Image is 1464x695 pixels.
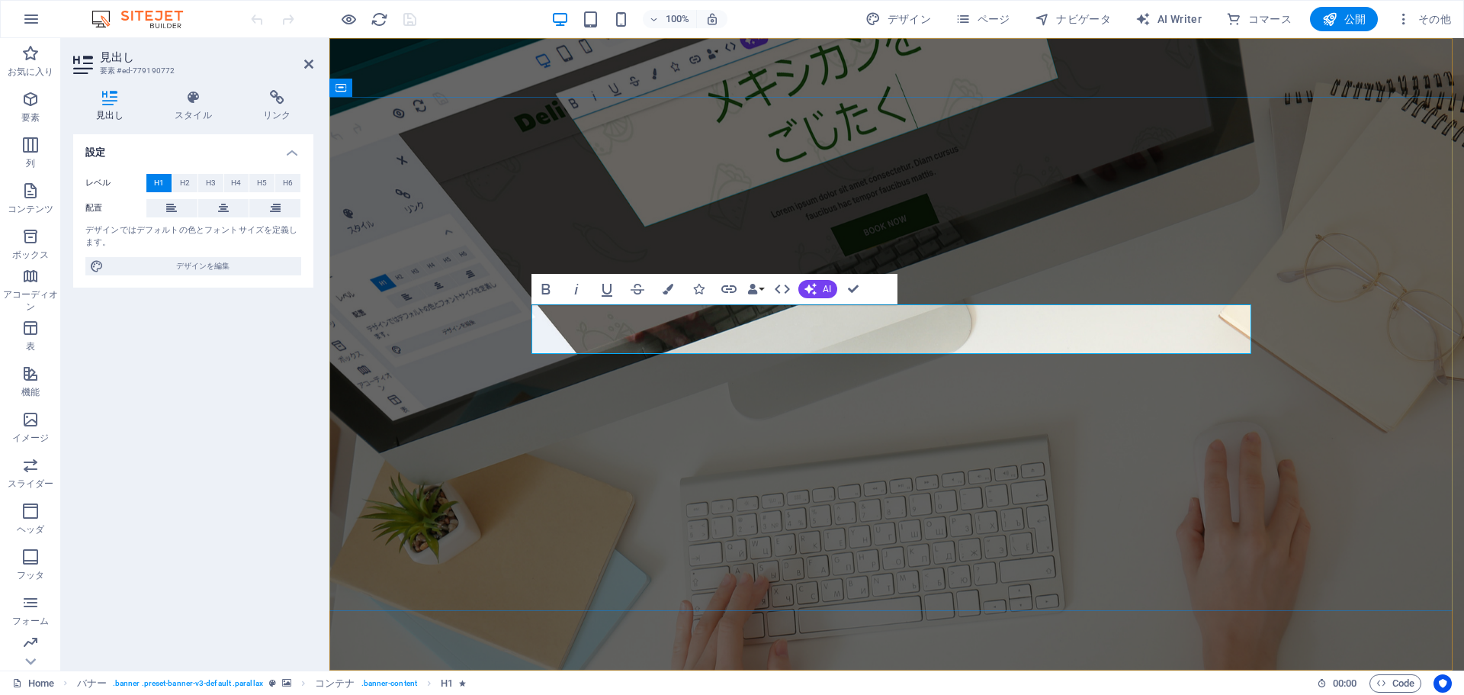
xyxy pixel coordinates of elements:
p: イメージ [12,432,49,444]
span: ページ [955,11,1010,27]
i: サイズ変更時に、選択した端末にあわせてズームレベルを自動調整します。 [705,12,719,26]
span: . banner-content [361,674,417,693]
button: ページ [949,7,1016,31]
p: コンテンツ [8,203,54,215]
button: プレビューモードを終了して編集を続けるには、ここをクリックしてください [339,10,358,28]
h4: スタイル [152,90,241,122]
h4: リンク [240,90,313,122]
h6: 100% [666,10,690,28]
span: Code [1376,674,1414,693]
button: H1 [146,174,172,192]
label: 配置 [85,199,146,217]
button: ナビゲータ [1029,7,1117,31]
i: この要素には背景が含まれています [282,679,291,687]
button: H2 [172,174,197,192]
p: フッタ [17,569,44,581]
button: AI Writer [1129,7,1208,31]
button: Code [1369,674,1421,693]
p: ヘッダ [17,523,44,536]
span: クリックして選択し、ダブルクリックして編集します [441,674,453,693]
span: コマース [1226,11,1292,27]
label: レベル [85,174,146,192]
button: reload [370,10,388,28]
span: H4 [231,174,241,192]
button: 100% [643,10,697,28]
button: Data Bindings [745,274,766,304]
p: スライダー [8,478,54,490]
button: H3 [198,174,223,192]
button: Italic (Ctrl+I) [562,274,591,304]
h2: 見出し [100,50,313,64]
a: クリックして選択をキャンセルし、ダブルクリックしてページを開きます [12,674,54,693]
button: その他 [1390,7,1457,31]
button: 公開 [1310,7,1378,31]
button: デザインを編集 [85,257,301,275]
p: 表 [26,340,35,352]
h6: セッション時間 [1317,674,1357,693]
button: H4 [224,174,249,192]
h4: 見出し [73,90,152,122]
nav: breadcrumb [77,674,467,693]
div: デザイン (Ctrl+Alt+Y) [859,7,937,31]
span: : [1344,677,1346,689]
span: AI [823,285,831,294]
span: 公開 [1322,11,1366,27]
p: ボックス [12,249,49,261]
i: この要素はカスタマイズ可能なプリセットです [269,679,276,687]
span: H2 [180,174,190,192]
p: 機能 [21,386,40,398]
button: Usercentrics [1433,674,1452,693]
p: 要素 [21,111,40,124]
span: その他 [1396,11,1451,27]
button: デザイン [859,7,937,31]
button: Underline (Ctrl+U) [592,274,621,304]
button: H6 [275,174,300,192]
p: お気に入り [8,66,54,78]
p: フォーム [12,615,49,627]
button: H5 [249,174,274,192]
button: Bold (Ctrl+B) [531,274,560,304]
span: . banner .preset-banner-v3-default .parallax [113,674,263,693]
button: コマース [1220,7,1298,31]
span: H5 [257,174,267,192]
img: Editor Logo [88,10,202,28]
i: 要素にアニメーションが含まれます [459,679,466,687]
span: H6 [283,174,293,192]
div: デザインではデフォルトの色とフォントサイズを定義します。 [85,224,301,249]
button: Icons [684,274,713,304]
span: デザインを編集 [108,257,297,275]
span: デザイン [865,11,931,27]
span: クリックして選択し、ダブルクリックして編集します [77,674,107,693]
button: Colors [653,274,682,304]
h3: 要素 #ed-779190772 [100,64,283,78]
span: AI Writer [1135,11,1202,27]
span: H1 [154,174,164,192]
button: Link [714,274,743,304]
button: Confirm (Ctrl+⏎) [839,274,868,304]
button: HTML [768,274,797,304]
h4: 設定 [73,134,313,162]
p: 列 [26,157,35,169]
button: Strikethrough [623,274,652,304]
span: クリックして選択し、ダブルクリックして編集します [315,674,355,693]
span: ナビゲータ [1035,11,1111,27]
span: H3 [206,174,216,192]
button: AI [798,280,837,298]
span: 00 00 [1333,674,1356,693]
